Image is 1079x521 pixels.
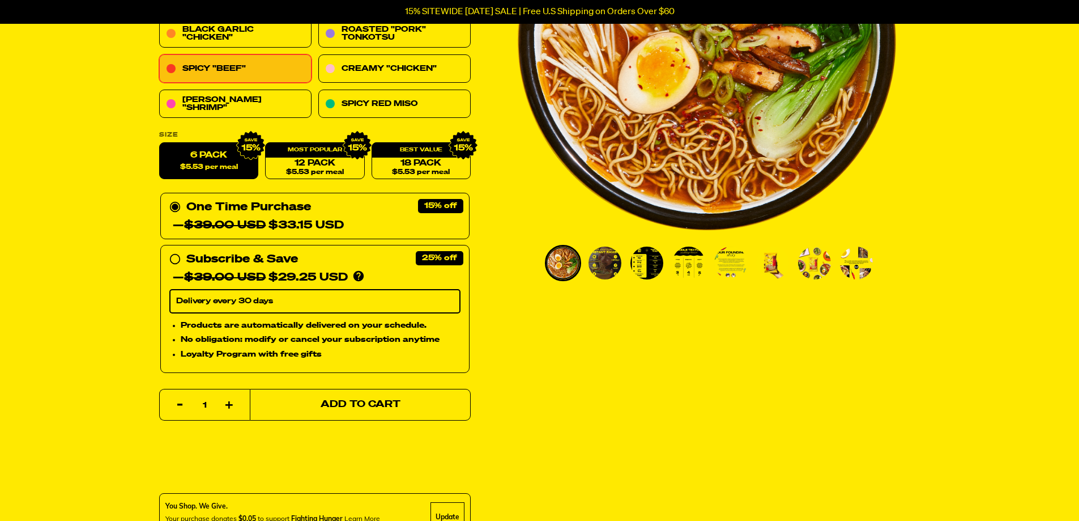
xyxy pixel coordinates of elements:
div: Subscribe & Save [186,251,298,269]
div: PDP main carousel thumbnails [517,245,897,281]
img: Spicy "Beef" Ramen [714,247,747,279]
label: 6 Pack [159,143,258,180]
li: Go to slide 8 [838,245,875,281]
div: You Shop. We Give. [165,501,380,511]
div: — $29.25 USD [173,269,348,287]
a: Roasted "Pork" Tonkotsu [318,20,471,48]
del: $39.00 USD [184,272,266,283]
a: Black Garlic "Chicken" [159,20,312,48]
li: No obligation: modify or cancel your subscription anytime [181,334,460,346]
span: Add to Cart [320,400,400,410]
img: Spicy "Beef" Ramen [840,247,873,279]
span: $5.53 per meal [392,169,450,176]
li: Go to slide 4 [671,245,707,281]
li: Go to slide 1 [545,245,581,281]
a: [PERSON_NAME] "Shrimp" [159,90,312,118]
li: Go to slide 2 [587,245,623,281]
a: 12 Pack$5.53 per meal [265,143,364,180]
li: Loyalty Program with free gifts [181,349,460,361]
img: Spicy "Beef" Ramen [547,247,579,279]
div: — $33.15 USD [173,217,344,235]
img: Spicy "Beef" Ramen [630,247,663,279]
a: Spicy "Beef" [159,55,312,83]
input: quantity [167,389,243,421]
img: Spicy "Beef" Ramen [798,247,831,279]
p: 15% SITEWIDE [DATE] SALE | Free U.S Shipping on Orders Over $60 [405,7,675,17]
a: Spicy Red Miso [318,90,471,118]
li: Go to slide 6 [754,245,791,281]
span: $5.53 per meal [180,164,237,171]
div: One Time Purchase [169,198,460,235]
li: Go to slide 7 [796,245,833,281]
li: Go to slide 3 [629,245,665,281]
span: $5.53 per meal [285,169,343,176]
img: Spicy "Beef" Ramen [588,247,621,279]
img: IMG_9632.png [448,131,477,160]
label: Size [159,132,471,138]
li: Go to slide 5 [713,245,749,281]
li: Products are automatically delivered on your schedule. [181,319,460,332]
img: IMG_9632.png [236,131,266,160]
a: 18 Pack$5.53 per meal [371,143,470,180]
a: Creamy "Chicken" [318,55,471,83]
del: $39.00 USD [184,220,266,231]
img: Spicy "Beef" Ramen [672,247,705,279]
select: Subscribe & Save —$39.00 USD$29.25 USD Products are automatically delivered on your schedule. No ... [169,290,460,314]
button: Add to Cart [250,389,471,421]
img: Spicy "Beef" Ramen [756,247,789,279]
img: IMG_9632.png [342,131,372,160]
